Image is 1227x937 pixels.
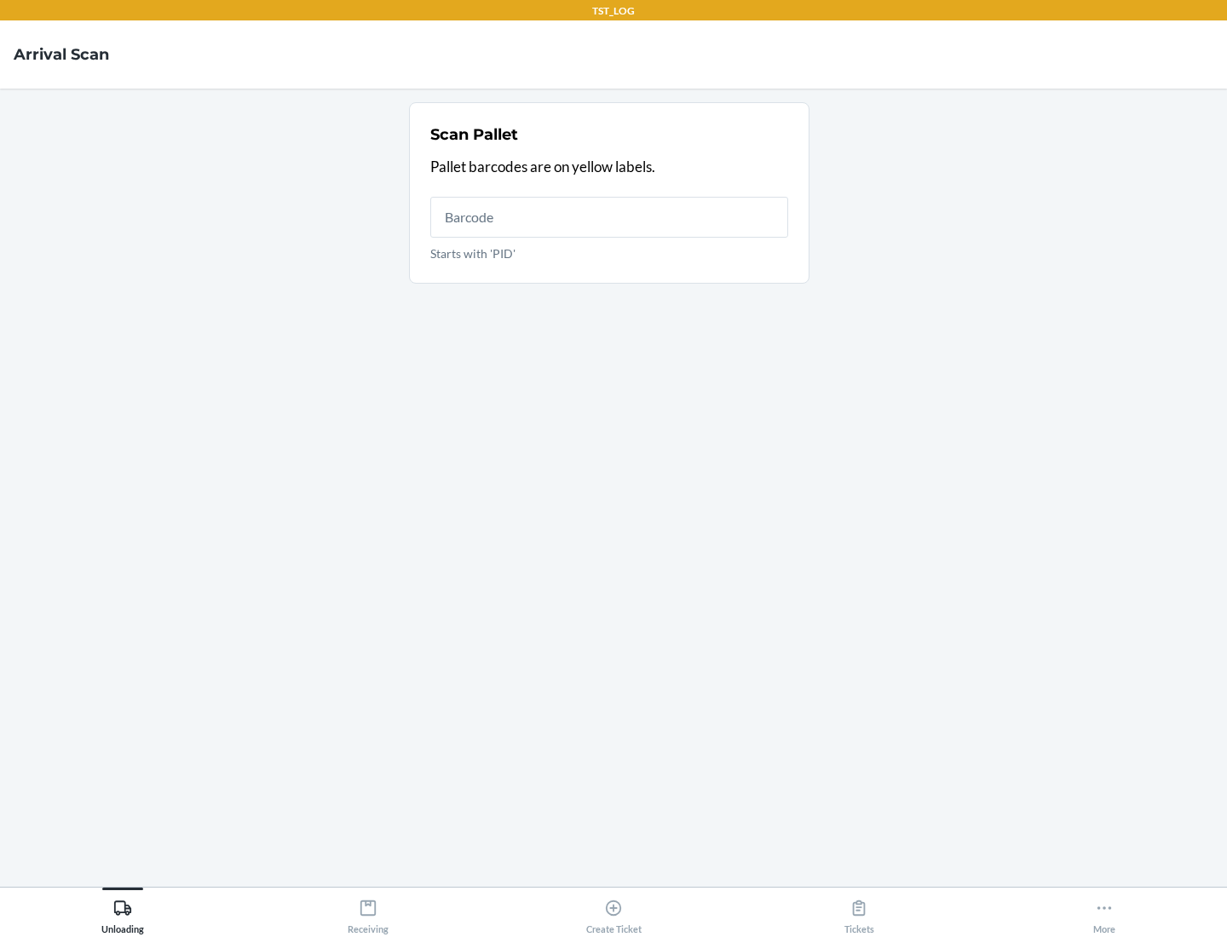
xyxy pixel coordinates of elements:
[430,244,788,262] p: Starts with 'PID'
[586,892,642,934] div: Create Ticket
[101,892,144,934] div: Unloading
[430,156,788,178] p: Pallet barcodes are on yellow labels.
[245,888,491,934] button: Receiving
[491,888,736,934] button: Create Ticket
[1093,892,1115,934] div: More
[592,3,635,19] p: TST_LOG
[430,124,518,146] h2: Scan Pallet
[348,892,389,934] div: Receiving
[982,888,1227,934] button: More
[14,43,109,66] h4: Arrival Scan
[430,197,788,238] input: Starts with 'PID'
[736,888,982,934] button: Tickets
[844,892,874,934] div: Tickets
